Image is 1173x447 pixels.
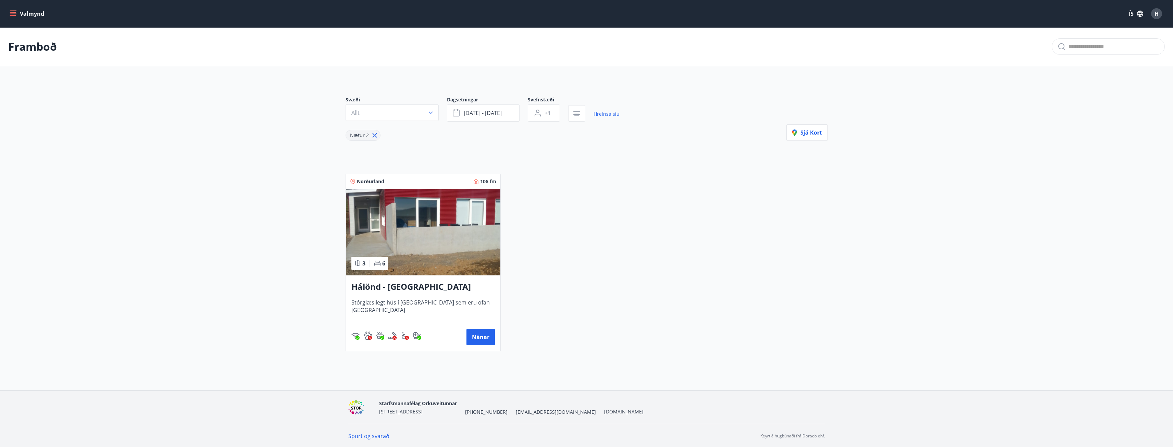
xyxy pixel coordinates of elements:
span: [DATE] - [DATE] [464,109,502,117]
img: Paella dish [346,189,500,275]
button: +1 [528,104,560,122]
div: Gæludýr [364,332,372,340]
div: Heitur pottur [376,332,384,340]
div: Nætur 2 [346,130,380,141]
span: +1 [545,109,551,117]
span: 3 [362,260,365,267]
a: Spurt og svarað [348,432,389,440]
span: Stórglæsilegt hús í [GEOGRAPHIC_DATA] sem eru ofan [GEOGRAPHIC_DATA] [351,299,495,321]
button: Allt [346,104,439,121]
span: Nætur 2 [350,132,369,138]
span: [EMAIL_ADDRESS][DOMAIN_NAME] [516,409,596,415]
img: nH7E6Gw2rvWFb8XaSdRp44dhkQaj4PJkOoRYItBQ.svg [413,332,421,340]
img: QNIUl6Cv9L9rHgMXwuzGLuiJOj7RKqxk9mBFPqjq.svg [388,332,397,340]
div: Aðgengi fyrir hjólastól [401,332,409,340]
img: 6gDcfMXiVBXXG0H6U6eM60D7nPrsl9g1x4qDF8XG.png [348,400,374,415]
span: Svefnstæði [528,96,568,104]
div: Reykingar / Vape [388,332,397,340]
span: [STREET_ADDRESS] [379,408,423,415]
a: [DOMAIN_NAME] [604,408,644,415]
span: Starfsmannafélag Orkuveitunnar [379,400,457,407]
div: Hleðslustöð fyrir rafbíla [413,332,421,340]
span: [PHONE_NUMBER] [465,409,508,415]
span: 6 [382,260,385,267]
div: Þráðlaust net [351,332,360,340]
a: Hreinsa síu [594,107,620,122]
img: HJRyFFsYp6qjeUYhR4dAD8CaCEsnIFYZ05miwXoh.svg [351,332,360,340]
span: Dagsetningar [447,96,528,104]
span: Svæði [346,96,447,104]
span: H [1155,10,1159,17]
span: 106 fm [480,178,496,185]
button: menu [8,8,47,20]
img: 8IYIKVZQyRlUC6HQIIUSdjpPGRncJsz2RzLgWvp4.svg [401,332,409,340]
p: Framboð [8,39,57,54]
button: ÍS [1125,8,1147,20]
img: pxcaIm5dSOV3FS4whs1soiYWTwFQvksT25a9J10C.svg [364,332,372,340]
h3: Hálönd - [GEOGRAPHIC_DATA] [351,281,495,293]
button: Nánar [466,329,495,345]
span: Sjá kort [792,129,822,136]
p: Keyrt á hugbúnaði frá Dorado ehf. [760,433,825,439]
button: H [1148,5,1165,22]
img: h89QDIuHlAdpqTriuIvuEWkTH976fOgBEOOeu1mi.svg [376,332,384,340]
button: Sjá kort [786,124,828,141]
span: Allt [351,109,360,116]
button: [DATE] - [DATE] [447,104,520,122]
span: Norðurland [357,178,384,185]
